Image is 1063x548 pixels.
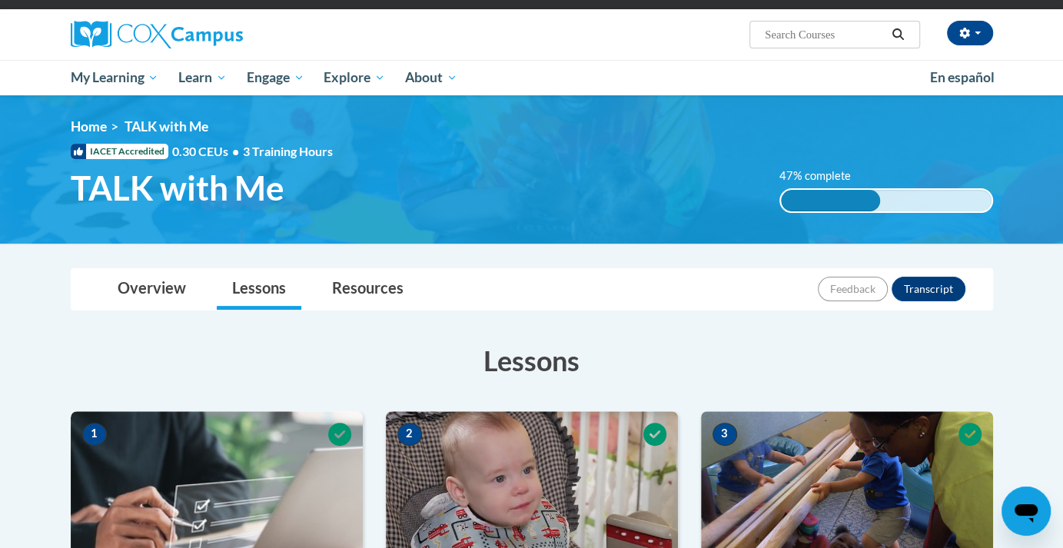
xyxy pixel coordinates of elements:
button: Account Settings [947,21,993,45]
a: Engage [237,60,314,95]
span: My Learning [70,68,158,87]
button: Transcript [892,277,965,301]
div: 47% complete [781,190,880,211]
a: Overview [102,269,201,310]
a: En español [920,61,1005,94]
button: Feedback [818,277,888,301]
img: Cox Campus [71,21,243,48]
span: 1 [82,423,107,446]
span: Learn [178,68,227,87]
a: About [395,60,467,95]
a: Lessons [217,269,301,310]
span: 2 [397,423,422,446]
span: 3 [713,423,737,446]
iframe: Button to launch messaging window [1002,487,1051,536]
a: Cox Campus [71,21,363,48]
a: Home [71,118,107,135]
span: 3 Training Hours [243,144,333,158]
a: Learn [168,60,237,95]
span: • [232,144,239,158]
a: Explore [314,60,395,95]
span: Engage [247,68,304,87]
button: Search [886,25,909,44]
label: 47% complete [779,168,868,184]
div: Main menu [48,60,1016,95]
input: Search Courses [763,25,886,44]
span: About [405,68,457,87]
a: Resources [317,269,419,310]
span: TALK with Me [125,118,208,135]
span: TALK with Me [71,168,284,208]
span: En español [930,69,995,85]
a: My Learning [61,60,169,95]
span: IACET Accredited [71,144,168,159]
span: Explore [324,68,385,87]
span: 0.30 CEUs [172,143,243,160]
h3: Lessons [71,341,993,380]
